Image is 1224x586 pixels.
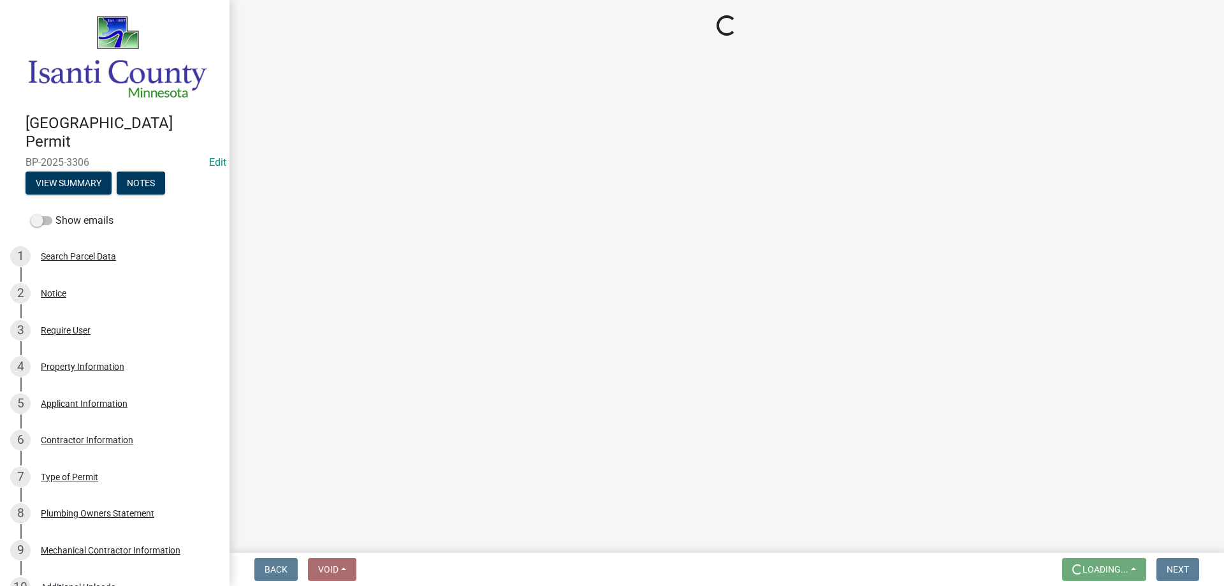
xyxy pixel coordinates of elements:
[41,399,127,408] div: Applicant Information
[10,467,31,487] div: 7
[308,558,356,581] button: Void
[10,540,31,560] div: 9
[1082,564,1128,575] span: Loading...
[41,509,154,518] div: Plumbing Owners Statement
[10,430,31,450] div: 6
[209,156,226,168] a: Edit
[318,564,339,575] span: Void
[41,362,124,371] div: Property Information
[25,156,204,168] span: BP-2025-3306
[10,356,31,377] div: 4
[209,156,226,168] wm-modal-confirm: Edit Application Number
[41,326,91,335] div: Require User
[41,436,133,444] div: Contractor Information
[10,320,31,341] div: 3
[41,546,180,555] div: Mechanical Contractor Information
[265,564,288,575] span: Back
[117,172,165,194] button: Notes
[41,252,116,261] div: Search Parcel Data
[41,289,66,298] div: Notice
[10,283,31,304] div: 2
[25,114,219,151] h4: [GEOGRAPHIC_DATA] Permit
[1156,558,1199,581] button: Next
[1062,558,1146,581] button: Loading...
[31,213,113,228] label: Show emails
[10,393,31,414] div: 5
[117,179,165,189] wm-modal-confirm: Notes
[10,246,31,267] div: 1
[25,172,112,194] button: View Summary
[41,472,98,481] div: Type of Permit
[1167,564,1189,575] span: Next
[25,13,209,101] img: Isanti County, Minnesota
[25,179,112,189] wm-modal-confirm: Summary
[254,558,298,581] button: Back
[10,503,31,524] div: 8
